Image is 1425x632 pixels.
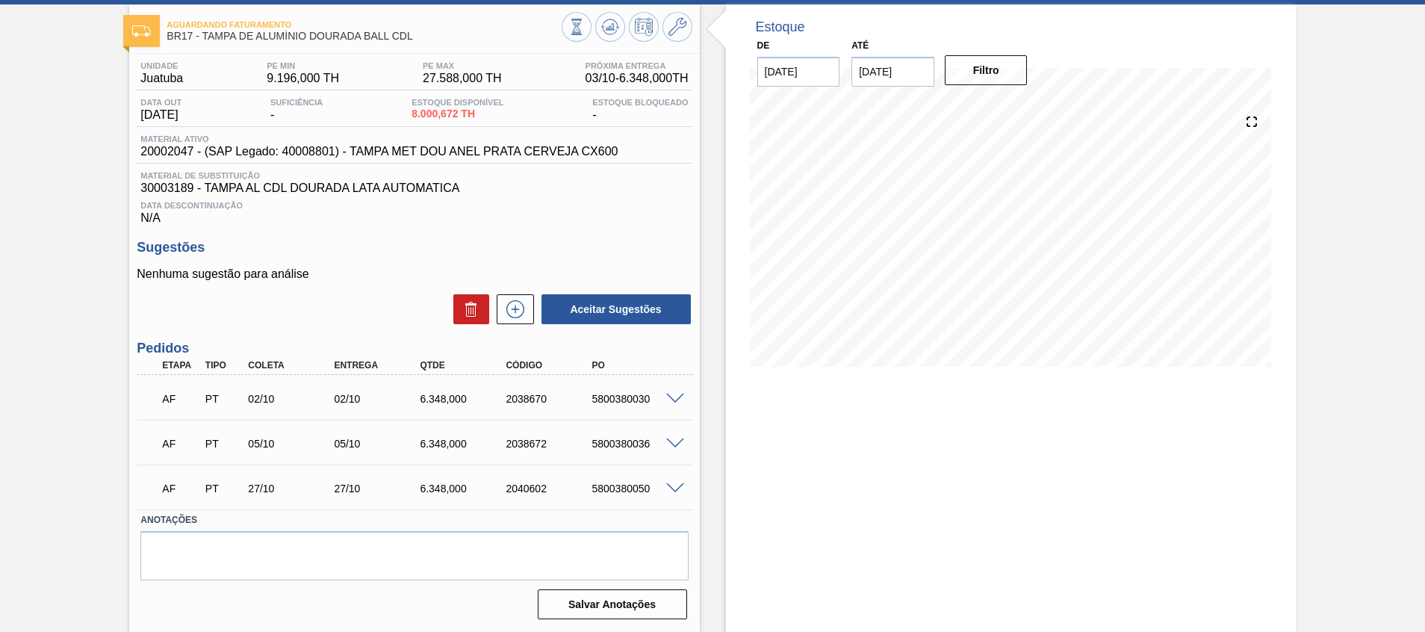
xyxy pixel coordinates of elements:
[588,438,684,450] div: 5800380036
[330,360,426,371] div: Entrega
[244,483,341,495] div: 27/10/2025
[412,108,503,120] span: 8.000,672 TH
[137,195,692,225] div: N/A
[489,294,534,324] div: Nova sugestão
[502,483,598,495] div: 2040602
[592,98,688,107] span: Estoque Bloqueado
[416,483,512,495] div: 6.348,000
[270,98,323,107] span: Suficiência
[202,393,246,405] div: Pedido de Transferência
[446,294,489,324] div: Excluir Sugestões
[423,72,502,85] span: 27.588,000 TH
[158,360,203,371] div: Etapa
[757,57,840,87] input: dd/mm/yyyy
[140,61,183,70] span: Unidade
[538,589,687,619] button: Salvar Anotações
[416,438,512,450] div: 6.348,000
[140,182,688,195] span: 30003189 - TAMPA AL CDL DOURADA LATA AUTOMATICA
[662,12,692,42] button: Ir ao Master Data / Geral
[137,240,692,255] h3: Sugestões
[140,201,688,210] span: Data Descontinuação
[502,438,598,450] div: 2038672
[541,294,691,324] button: Aceitar Sugestões
[140,509,688,531] label: Anotações
[589,98,692,122] div: -
[162,483,199,495] p: AF
[244,360,341,371] div: Coleta
[158,382,203,415] div: Aguardando Faturamento
[267,72,339,85] span: 9.196,000 TH
[588,483,684,495] div: 5800380050
[132,25,151,37] img: Ícone
[202,483,246,495] div: Pedido de Transferência
[412,98,503,107] span: Estoque Disponível
[588,360,684,371] div: PO
[162,393,199,405] p: AF
[416,360,512,371] div: Qtde
[562,12,592,42] button: Visão Geral dos Estoques
[158,427,203,460] div: Aguardando Faturamento
[423,61,502,70] span: PE MAX
[757,40,770,51] label: De
[137,267,692,281] p: Nenhuma sugestão para análise
[586,61,689,70] span: Próxima Entrega
[945,55,1028,85] button: Filtro
[588,393,684,405] div: 5800380030
[330,483,426,495] div: 27/10/2025
[140,72,183,85] span: Juatuba
[140,108,181,122] span: [DATE]
[137,341,692,356] h3: Pedidos
[140,145,618,158] span: 20002047 - (SAP Legado: 40008801) - TAMPA MET DOU ANEL PRATA CERVEJA CX600
[140,171,688,180] span: Material de Substituição
[140,98,181,107] span: Data out
[244,438,341,450] div: 05/10/2025
[267,98,326,122] div: -
[244,393,341,405] div: 02/10/2025
[851,40,869,51] label: Até
[330,438,426,450] div: 05/10/2025
[330,393,426,405] div: 02/10/2025
[158,472,203,505] div: Aguardando Faturamento
[502,393,598,405] div: 2038670
[202,360,246,371] div: Tipo
[756,19,805,35] div: Estoque
[167,31,561,42] span: BR17 - TAMPA DE ALUMÍNIO DOURADA BALL CDL
[162,438,199,450] p: AF
[586,72,689,85] span: 03/10 - 6.348,000 TH
[502,360,598,371] div: Código
[202,438,246,450] div: Pedido de Transferência
[416,393,512,405] div: 6.348,000
[534,293,692,326] div: Aceitar Sugestões
[851,57,934,87] input: dd/mm/yyyy
[167,20,561,29] span: Aguardando Faturamento
[267,61,339,70] span: PE MIN
[140,134,618,143] span: Material ativo
[629,12,659,42] button: Programar Estoque
[595,12,625,42] button: Atualizar Gráfico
